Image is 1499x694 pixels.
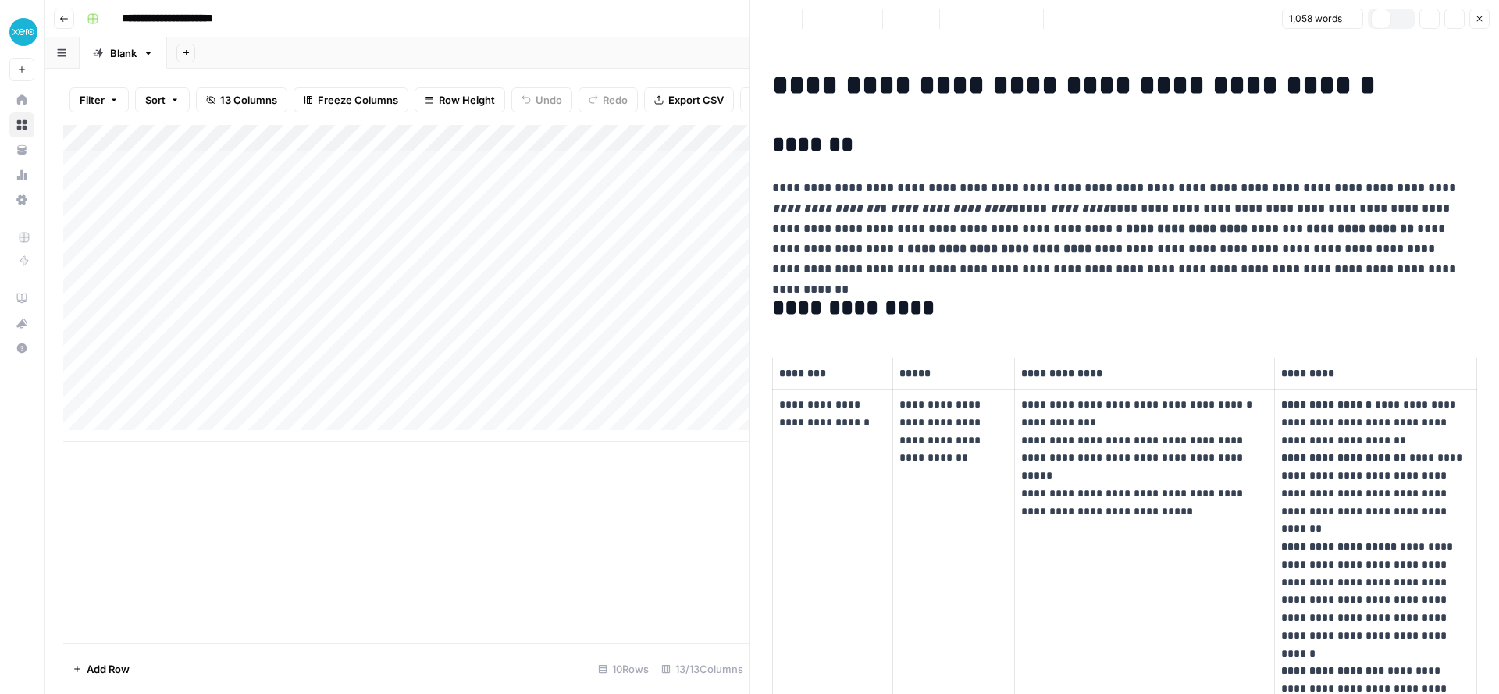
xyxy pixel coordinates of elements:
button: Redo [579,87,638,112]
span: Undo [536,92,562,108]
a: AirOps Academy [9,286,34,311]
span: Redo [603,92,628,108]
div: 10 Rows [592,657,655,682]
span: Add Row [87,661,130,677]
a: Settings [9,187,34,212]
button: Row Height [415,87,505,112]
a: Usage [9,162,34,187]
button: Help + Support [9,336,34,361]
a: Browse [9,112,34,137]
div: 13/13 Columns [655,657,749,682]
button: Export CSV [644,87,734,112]
button: 13 Columns [196,87,287,112]
div: Blank [110,45,137,61]
button: Workspace: XeroOps [9,12,34,52]
span: Export CSV [668,92,724,108]
button: Undo [511,87,572,112]
a: Blank [80,37,167,69]
span: 1,058 words [1289,12,1342,26]
button: 1,058 words [1282,9,1363,29]
img: XeroOps Logo [9,18,37,46]
span: Row Height [439,92,495,108]
span: Freeze Columns [318,92,398,108]
button: Freeze Columns [294,87,408,112]
a: Home [9,87,34,112]
span: Filter [80,92,105,108]
button: Sort [135,87,190,112]
a: Your Data [9,137,34,162]
button: Add Row [63,657,139,682]
button: Filter [69,87,129,112]
button: What's new? [9,311,34,336]
span: 13 Columns [220,92,277,108]
div: What's new? [10,311,34,335]
span: Sort [145,92,166,108]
